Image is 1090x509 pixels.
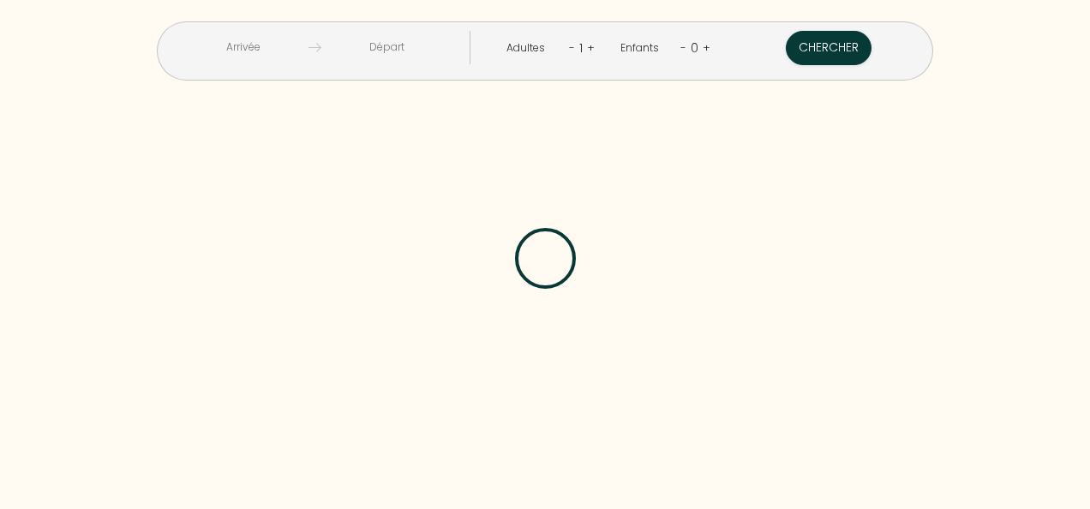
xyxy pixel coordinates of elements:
[680,39,686,56] a: -
[308,41,321,54] img: guests
[569,39,575,56] a: -
[703,39,710,56] a: +
[177,31,308,64] input: Arrivée
[587,39,595,56] a: +
[321,31,452,64] input: Départ
[575,34,587,62] div: 1
[506,40,551,57] div: Adultes
[686,34,703,62] div: 0
[620,40,665,57] div: Enfants
[786,31,871,65] button: Chercher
